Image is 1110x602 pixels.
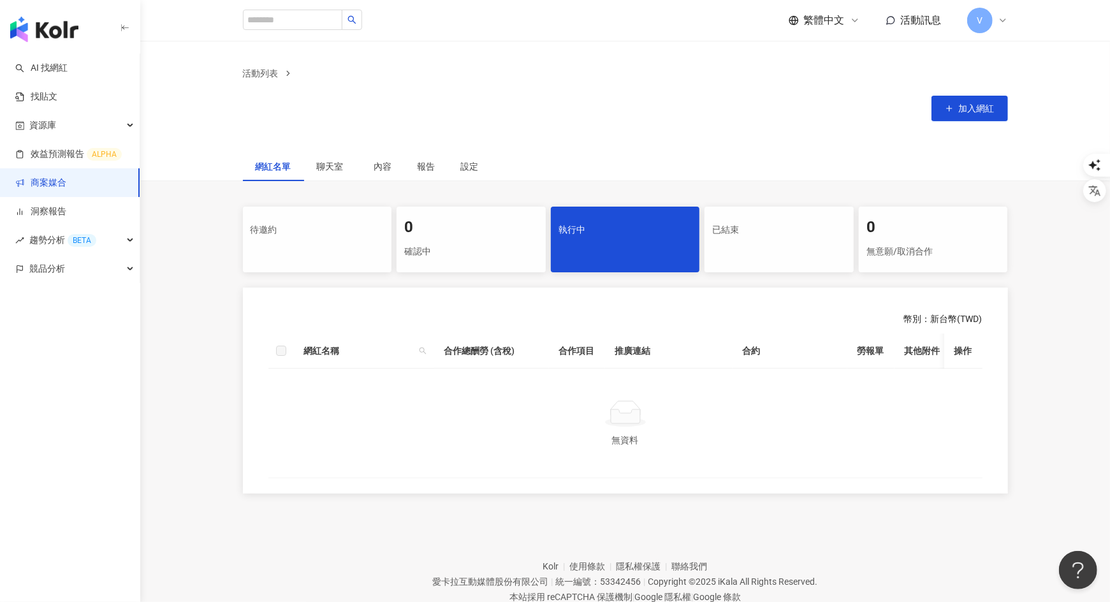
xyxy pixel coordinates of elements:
[847,334,895,369] th: 勞報單
[418,159,435,173] div: 報告
[895,334,1009,369] th: 其他附件
[461,159,479,173] div: 設定
[15,62,68,75] a: searchAI 找網紅
[404,241,538,263] div: 確認中
[284,433,967,447] div: 無資料
[10,17,78,42] img: logo
[256,159,291,173] div: 網紅名單
[672,561,708,571] a: 聯絡我們
[15,148,122,161] a: 效益預測報告ALPHA
[648,576,818,587] div: Copyright © 2025 All Rights Reserved.
[374,159,392,173] div: 內容
[712,219,846,241] div: 已結束
[693,592,741,602] a: Google 條款
[1059,551,1097,589] iframe: Help Scout Beacon - Open
[15,236,24,245] span: rise
[691,592,693,602] span: |
[29,111,56,140] span: 資源庫
[543,561,570,571] a: Kolr
[551,576,553,587] span: |
[15,205,66,218] a: 洞察報告
[434,334,549,369] th: 合作總酬勞 (含稅)
[29,254,65,283] span: 競品分析
[29,226,96,254] span: 趨勢分析
[901,14,942,26] span: 活動訊息
[931,96,1008,121] button: 加入網紅
[634,592,691,602] a: Google 隱私權
[570,561,617,571] a: 使用條款
[15,177,66,189] a: 商案媒合
[866,241,1000,263] div: 無意願/取消合作
[866,217,1000,239] div: 0
[15,91,57,103] a: 找貼文
[733,334,847,369] th: 合約
[317,162,349,171] span: 聊天室
[959,103,995,114] span: 加入網紅
[944,334,982,369] th: 操作
[416,341,429,360] span: search
[304,344,414,358] span: 網紅名稱
[719,576,738,587] a: iKala
[804,13,845,27] span: 繁體中文
[977,13,982,27] span: V
[433,576,549,587] div: 愛卡拉互動媒體股份有限公司
[347,15,356,24] span: search
[632,592,634,602] span: |
[240,66,281,80] a: 活動列表
[644,576,646,587] span: |
[559,219,692,241] div: 執行中
[68,234,96,247] div: BETA
[268,313,982,326] div: 幣別 ： 新台幣 ( TWD )
[615,344,722,358] div: 推廣連結
[419,347,427,355] span: search
[556,576,641,587] div: 統一編號：53342456
[404,217,538,239] div: 0
[251,219,384,241] div: 待邀約
[617,561,672,571] a: 隱私權保護
[549,334,605,369] th: 合作項目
